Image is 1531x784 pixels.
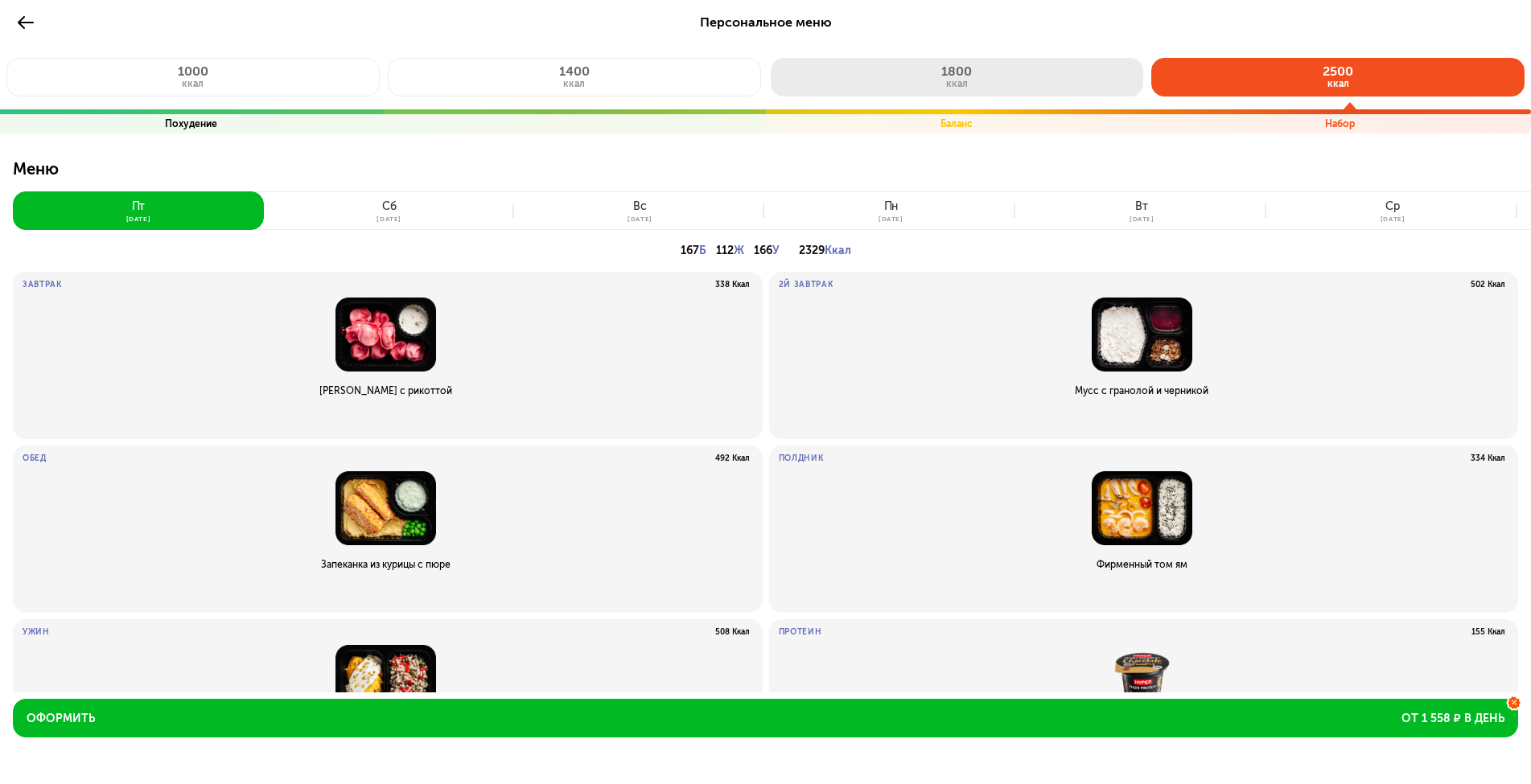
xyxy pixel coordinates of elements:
[779,280,833,289] p: 2й завтрак
[771,58,1144,96] button: 1800ккал
[23,280,62,289] p: Завтрак
[946,78,968,89] span: ккал
[1401,711,1504,727] span: от 1 558 ₽ в день
[699,244,706,257] span: Б
[23,384,750,397] p: [PERSON_NAME] с рикоттой
[772,244,780,257] span: У
[13,699,1518,737] button: Оформитьот 1 558 ₽ в день
[779,384,1506,397] p: Мусс с гранолой и черникой
[1327,78,1349,89] span: ккал
[559,64,590,79] span: 1400
[1471,454,1505,463] p: 334 Ккал
[681,240,706,262] p: 167
[23,627,50,637] p: Ужин
[1471,627,1505,637] p: 155 Ккал
[382,200,397,213] div: сб
[1323,64,1353,79] span: 2500
[825,244,851,257] span: Ккал
[23,645,750,719] img: Курица с сыром и гречкой
[715,627,750,637] p: 508 Ккал
[779,558,1506,571] p: Фирменный том ям
[165,117,217,130] p: Похудение
[1135,200,1148,213] div: вт
[715,454,750,463] p: 492 Ккал
[765,191,1016,230] button: пн[DATE]
[700,14,832,30] span: Персональное меню
[23,471,750,545] img: Запеканка из курицы с пюре
[716,240,744,262] p: 112
[1130,215,1154,222] div: [DATE]
[1267,191,1518,230] button: ср[DATE]
[13,159,1518,191] p: Меню
[515,191,766,230] button: вс[DATE]
[1385,200,1400,213] div: ср
[126,215,151,222] div: [DATE]
[13,191,264,230] button: пт[DATE]
[6,58,380,96] button: 1000ккал
[23,454,47,463] p: Обед
[23,298,750,371] img: Тортеллини с рикоттой
[941,64,972,79] span: 1800
[132,200,146,213] div: пт
[264,191,515,230] button: сб[DATE]
[754,240,780,262] p: 166
[799,240,851,262] p: 2329
[734,244,744,257] span: Ж
[779,627,822,637] p: Протеин
[23,558,750,571] p: Запеканка из курицы с пюре
[182,78,204,89] span: ккал
[779,645,1506,719] img: Протеиновый шоколадный пудинг
[1016,191,1267,230] button: вт[DATE]
[879,215,903,222] div: [DATE]
[884,200,899,213] div: пн
[178,64,208,79] span: 1000
[1381,215,1405,222] div: [DATE]
[779,298,1506,371] img: Мусс с гранолой и черникой
[628,215,652,222] div: [DATE]
[1471,280,1505,289] p: 502 Ккал
[779,454,824,463] p: Полдник
[940,117,973,130] p: Баланс
[633,200,647,213] div: вс
[563,78,585,89] span: ккал
[715,280,750,289] p: 338 Ккал
[1151,58,1525,96] button: 2500ккал
[377,215,401,222] div: [DATE]
[779,471,1506,545] img: Фирменный том ям
[1325,117,1355,130] p: Набор
[388,58,761,96] button: 1400ккал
